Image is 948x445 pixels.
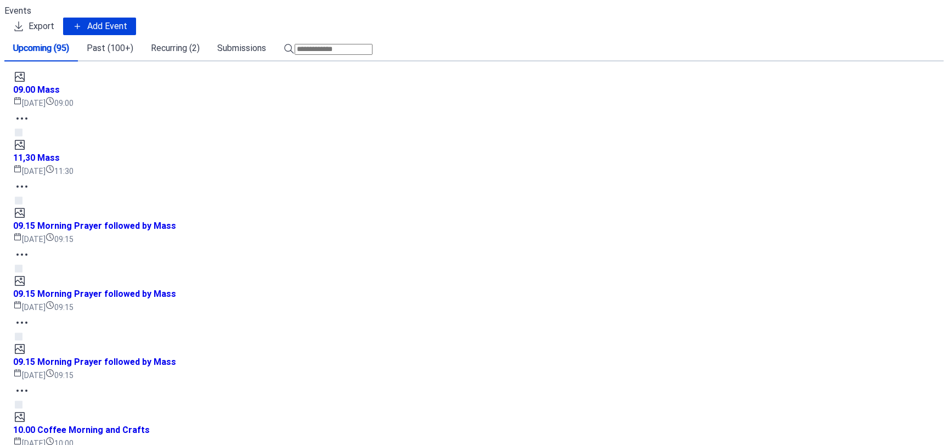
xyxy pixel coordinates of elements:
span: 09:15 [46,369,74,382]
span: [DATE] [13,165,46,178]
button: Upcoming (95) [4,35,78,61]
span: 09.15 Morning Prayer followed by Mass [13,219,176,233]
button: Submissions [208,35,275,61]
a: 10.00 Coffee Morning and Crafts [13,425,150,435]
span: 10.00 Coffee Morning and Crafts [13,424,150,437]
span: Events [4,5,31,16]
span: 09:15 [46,301,74,314]
span: [DATE] [13,369,46,382]
button: Past (100+) [78,35,142,61]
span: 09.15 Morning Prayer followed by Mass [13,356,176,369]
a: 11,30 Mass [13,153,60,162]
span: [DATE] [13,233,46,246]
span: 09.15 Morning Prayer followed by Mass [13,288,176,301]
span: 11:30 [46,165,74,178]
span: 11,30 Mass [13,151,60,165]
a: 09.15 Morning Prayer followed by Mass [13,221,176,230]
a: Add Event [63,24,136,33]
a: Export [4,18,63,35]
button: Add Event [63,18,136,35]
a: 09.00 Mass [13,85,60,94]
a: 09.15 Morning Prayer followed by Mass [13,357,176,367]
span: 09:00 [46,97,74,110]
span: [DATE] [13,97,46,110]
a: 09.15 Morning Prayer followed by Mass [13,289,176,298]
button: Recurring (2) [142,35,208,61]
span: [DATE] [13,301,46,314]
span: 09:15 [46,233,74,246]
span: 09.00 Mass [13,83,60,97]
